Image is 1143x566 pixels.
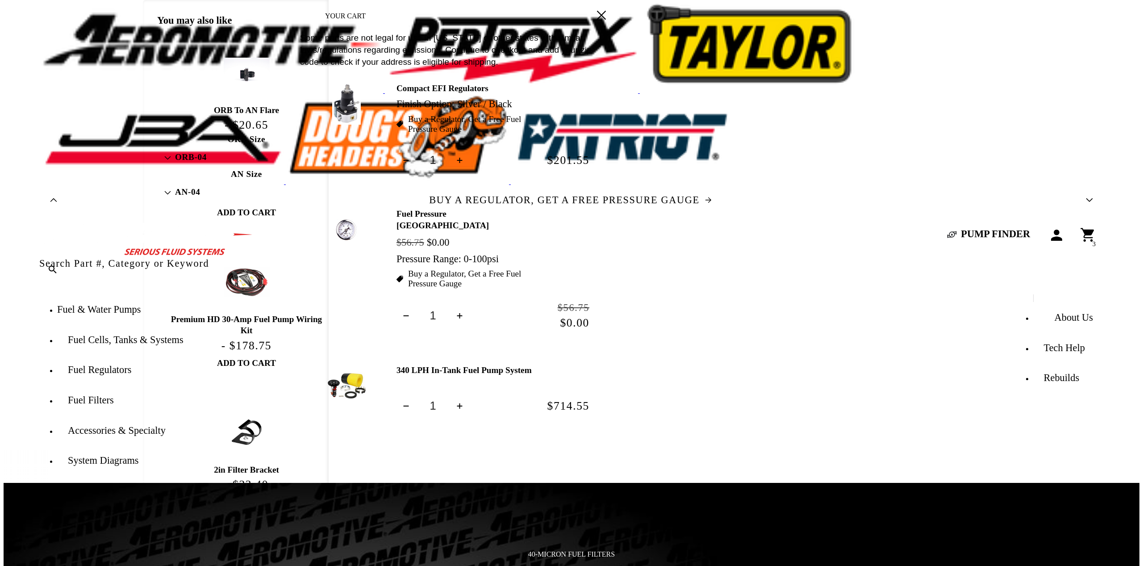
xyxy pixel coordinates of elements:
[1055,312,1093,323] span: About Us
[57,325,194,355] summary: Fuel Cells, Tanks & Systems
[396,114,538,134] li: Buy a Regulator, Get a Free Fuel Pressure Gauge
[300,32,600,68] div: Some parts are not legal for use in [US_STATE] or other states with similar laws/regulations rega...
[39,256,381,287] input: Search by Part Number, Category or Keyword
[68,425,166,436] span: Accessories & Specialty
[57,415,194,446] summary: Accessories & Specialty
[547,155,589,166] span: $201.55
[164,119,329,131] span: - $20.65
[68,364,131,376] span: Fuel Regulators
[1044,342,1085,354] span: Tech Help
[396,114,538,134] ul: Discount
[1093,238,1096,250] span: 3
[68,334,184,346] span: Fuel Cells, Tanks & Systems
[457,98,512,109] dd: Silver / Black
[1033,333,1104,363] summary: Tech Help
[68,455,139,466] span: System Diagrams
[4,186,1139,214] slideshow-component: Translation missing: en.sections.announcements.announcement_bar
[46,294,194,325] summary: Fuel & Water Pumps
[528,550,615,558] span: 40-Micron Fuel Filters
[57,445,205,476] summary: System Diagrams
[57,304,141,315] span: Fuel & Water Pumps
[1044,302,1104,333] a: About Us
[429,194,699,205] span: BUY A REGULATOR, GET A FREE PRESSURE GAUGE
[416,148,450,172] input: Quantity for Compact EFI Regulators
[936,229,1041,240] button: PUMP FINDER
[961,229,1030,239] span: PUMP FINDER
[396,98,455,109] dt: Finish Option:
[399,231,430,239] summary: Menu
[68,194,1075,206] div: 1 of 4
[164,134,329,144] label: ORB Size
[68,194,1075,206] a: BUY A REGULATOR, GET A FREE PRESSURE GAUGE
[57,385,194,415] summary: Fuel Filters
[39,186,68,214] button: Translation missing: en.sections.announcements.previous_announcement
[1075,186,1104,214] button: Translation missing: en.sections.announcements.next_announcement
[68,194,1075,206] div: Announcement
[1033,363,1114,394] summary: Rebuilds
[311,12,366,20] h2: Your cart
[164,105,329,116] a: ORB to AN Flare
[1044,372,1080,384] span: Rebuilds
[39,256,71,287] button: search button
[34,214,257,256] img: Aeromotive
[396,83,538,94] a: Compact EFI Regulators
[164,169,329,179] label: AN Size
[68,394,114,406] span: Fuel Filters
[57,355,194,386] summary: Fuel Regulators
[563,72,588,97] button: Remove Compact EFI Regulators - Silver / Black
